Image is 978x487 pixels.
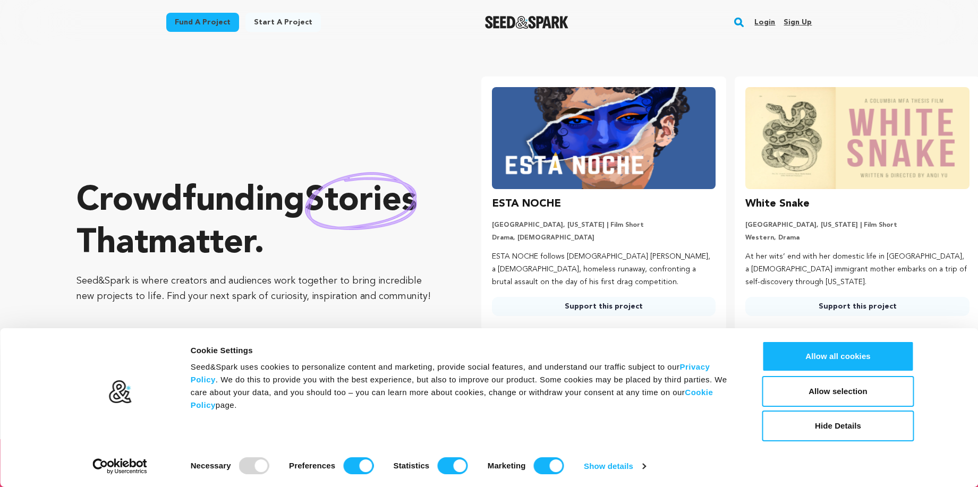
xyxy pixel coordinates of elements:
[745,251,970,288] p: At her wits’ end with her domestic life in [GEOGRAPHIC_DATA], a [DEMOGRAPHIC_DATA] immigrant moth...
[762,411,914,441] button: Hide Details
[394,461,430,470] strong: Statistics
[762,341,914,372] button: Allow all cookies
[745,221,970,229] p: [GEOGRAPHIC_DATA], [US_STATE] | Film Short
[76,274,439,304] p: Seed&Spark is where creators and audiences work together to bring incredible new projects to life...
[492,251,716,288] p: ESTA NOCHE follows [DEMOGRAPHIC_DATA] [PERSON_NAME], a [DEMOGRAPHIC_DATA], homeless runaway, conf...
[166,13,239,32] a: Fund a project
[305,172,417,230] img: hand sketched image
[745,195,810,212] h3: White Snake
[492,234,716,242] p: Drama, [DEMOGRAPHIC_DATA]
[762,376,914,407] button: Allow selection
[485,16,568,29] img: Seed&Spark Logo Dark Mode
[784,14,812,31] a: Sign up
[245,13,321,32] a: Start a project
[73,458,166,474] a: Usercentrics Cookiebot - opens in a new window
[492,297,716,316] a: Support this project
[191,344,738,357] div: Cookie Settings
[485,16,568,29] a: Seed&Spark Homepage
[745,87,970,189] img: White Snake image
[492,87,716,189] img: ESTA NOCHE image
[191,361,738,412] div: Seed&Spark uses cookies to personalize content and marketing, provide social features, and unders...
[488,461,526,470] strong: Marketing
[191,461,231,470] strong: Necessary
[745,297,970,316] a: Support this project
[148,227,254,261] span: matter
[754,14,775,31] a: Login
[76,180,439,265] p: Crowdfunding that .
[108,380,132,404] img: logo
[289,461,335,470] strong: Preferences
[584,458,645,474] a: Show details
[745,234,970,242] p: Western, Drama
[492,221,716,229] p: [GEOGRAPHIC_DATA], [US_STATE] | Film Short
[190,453,191,454] legend: Consent Selection
[492,195,561,212] h3: ESTA NOCHE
